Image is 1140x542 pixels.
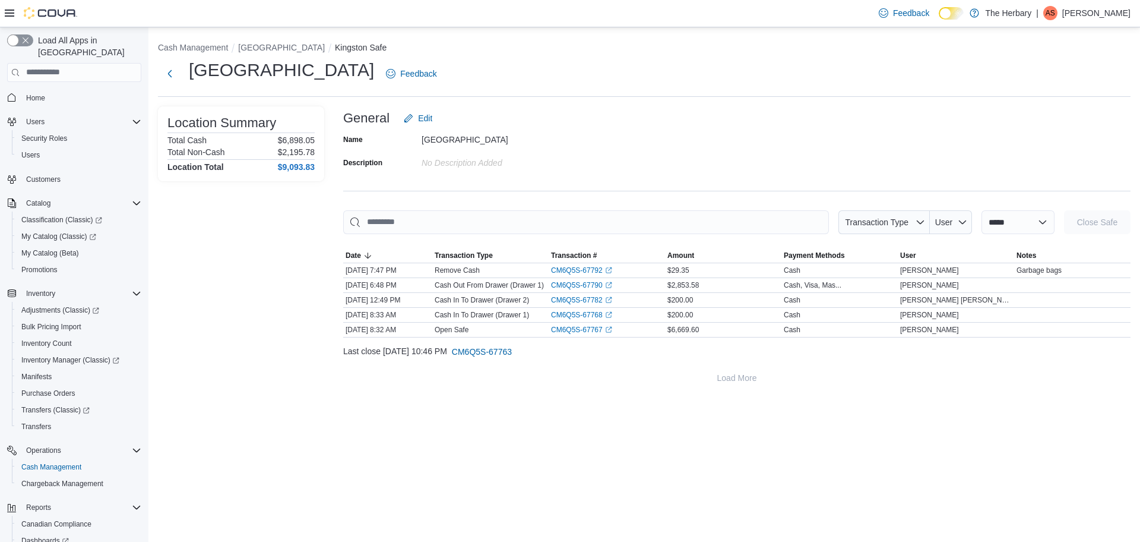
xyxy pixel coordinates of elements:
[2,114,146,130] button: Users
[900,310,959,320] span: [PERSON_NAME]
[21,305,99,315] span: Adjustments (Classic)
[12,302,146,319] a: Adjustments (Classic)
[343,210,829,234] input: This is a search bar. As you type, the results lower in the page will automatically filter.
[17,353,141,367] span: Inventory Manager (Classic)
[667,310,693,320] span: $200.00
[17,420,56,434] a: Transfers
[21,232,96,241] span: My Catalog (Classic)
[21,389,75,398] span: Purchase Orders
[17,386,141,401] span: Purchase Orders
[551,310,612,320] a: CM6Q5S-67768External link
[238,43,325,52] button: [GEOGRAPHIC_DATA]
[278,135,315,145] p: $6,898.05
[167,147,225,157] h6: Total Non-Cash
[667,251,694,260] span: Amount
[21,479,103,489] span: Chargeback Management
[26,289,55,298] span: Inventory
[422,130,581,144] div: [GEOGRAPHIC_DATA]
[21,443,66,458] button: Operations
[12,368,146,385] button: Manifests
[12,245,146,261] button: My Catalog (Beta)
[21,500,56,515] button: Reports
[17,246,141,260] span: My Catalog (Beta)
[12,385,146,402] button: Purchase Orders
[605,311,612,319] svg: External link
[21,405,90,415] span: Transfers (Classic)
[17,477,141,491] span: Chargeback Management
[17,303,104,317] a: Adjustments (Classic)
[605,326,612,333] svg: External link
[21,265,58,275] span: Promotions
[1014,248,1130,263] button: Notes
[17,263,62,277] a: Promotions
[12,147,146,163] button: Users
[21,422,51,431] span: Transfers
[17,477,108,491] a: Chargeback Management
[900,266,959,275] span: [PERSON_NAME]
[167,116,276,130] h3: Location Summary
[278,147,315,157] p: $2,195.78
[435,295,529,305] p: Cash In To Drawer (Drawer 2)
[1016,251,1036,260] span: Notes
[17,336,77,351] a: Inventory Count
[418,112,432,124] span: Edit
[343,111,389,125] h3: General
[21,91,50,105] a: Home
[900,251,916,260] span: User
[21,500,141,515] span: Reports
[17,303,141,317] span: Adjustments (Classic)
[900,295,1012,305] span: [PERSON_NAME] [PERSON_NAME]
[17,336,141,351] span: Inventory Count
[784,310,800,320] div: Cash
[343,135,363,144] label: Name
[33,34,141,58] span: Load All Apps in [GEOGRAPHIC_DATA]
[167,135,207,145] h6: Total Cash
[12,352,146,368] a: Inventory Manager (Classic)
[17,403,94,417] a: Transfers (Classic)
[432,248,549,263] button: Transaction Type
[551,251,597,260] span: Transaction #
[335,43,387,52] button: Kingston Safe
[784,281,841,290] div: Cash, Visa, Mas...
[158,62,182,86] button: Next
[422,153,581,168] div: No Description added
[17,229,101,244] a: My Catalog (Classic)
[1043,6,1057,20] div: Alex Saez
[343,308,432,322] div: [DATE] 8:33 AM
[21,248,79,258] span: My Catalog (Beta)
[17,229,141,244] span: My Catalog (Classic)
[452,346,512,358] span: CM6Q5S-67763
[435,251,493,260] span: Transaction Type
[21,443,141,458] span: Operations
[12,261,146,278] button: Promotions
[900,281,959,290] span: [PERSON_NAME]
[17,460,141,474] span: Cash Management
[12,335,146,352] button: Inventory Count
[12,516,146,532] button: Canadian Compliance
[17,213,141,227] span: Classification (Classic)
[605,297,612,304] svg: External link
[21,372,52,382] span: Manifests
[17,420,141,434] span: Transfers
[2,499,146,516] button: Reports
[21,196,55,210] button: Catalog
[17,460,86,474] a: Cash Management
[667,281,699,290] span: $2,853.58
[26,93,45,103] span: Home
[939,7,964,20] input: Dark Mode
[12,212,146,228] a: Classification (Classic)
[551,295,612,305] a: CM6Q5S-67782External link
[26,198,50,208] span: Catalog
[435,281,544,290] p: Cash Out From Drawer (Drawer 1)
[1046,6,1055,20] span: AS
[551,325,612,335] a: CM6Q5S-67767External link
[1016,266,1062,275] span: Garbage bags
[2,171,146,188] button: Customers
[26,117,45,127] span: Users
[2,442,146,459] button: Operations
[1036,6,1038,20] p: |
[17,148,45,162] a: Users
[17,213,107,227] a: Classification (Classic)
[12,402,146,418] a: Transfers (Classic)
